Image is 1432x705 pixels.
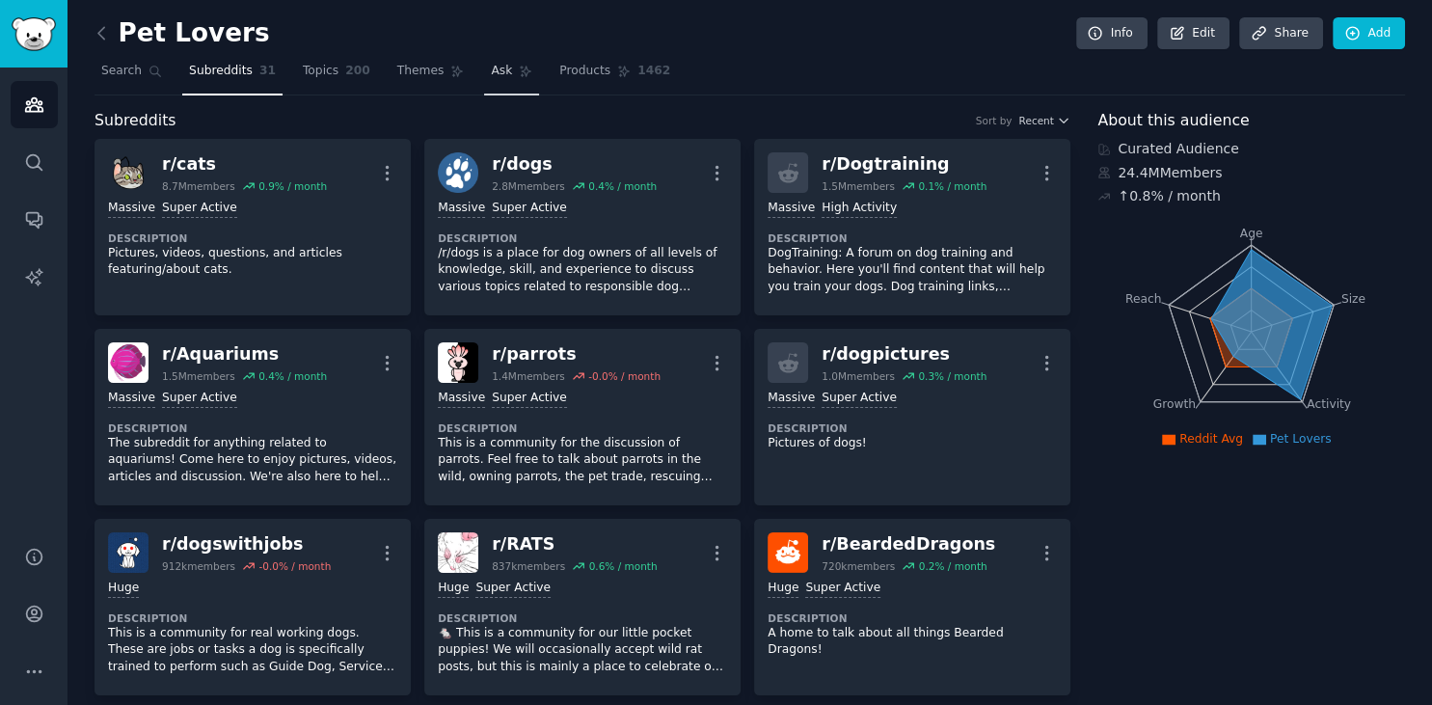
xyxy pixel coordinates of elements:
div: Super Active [162,390,237,408]
img: RATS [438,532,478,573]
div: High Activity [822,200,897,218]
div: ↑ 0.8 % / month [1118,186,1220,206]
a: r/dogpictures1.0Mmembers0.3% / monthMassiveSuper ActiveDescriptionPictures of dogs! [754,329,1070,505]
div: Massive [108,200,155,218]
tspan: Activity [1307,397,1351,411]
a: Search [95,56,169,95]
div: r/ parrots [492,342,661,366]
span: 1462 [637,63,670,80]
div: Super Active [492,390,567,408]
div: 8.7M members [162,179,235,193]
a: BeardedDragonsr/BeardedDragons720kmembers0.2% / monthHugeSuper ActiveDescriptionA home to talk ab... [754,519,1070,695]
h2: Pet Lovers [95,18,269,49]
dt: Description [108,421,397,435]
div: r/ RATS [492,532,657,556]
div: Massive [438,390,485,408]
dt: Description [438,231,727,245]
dt: Description [438,421,727,435]
tspan: Reach [1125,291,1162,305]
span: Themes [397,63,445,80]
p: /r/dogs is a place for dog owners of all levels of knowledge, skill, and experience to discuss va... [438,245,727,296]
img: GummySearch logo [12,17,56,51]
div: 912k members [162,559,235,573]
div: 837k members [492,559,565,573]
img: parrots [438,342,478,383]
div: r/ Dogtraining [822,152,986,176]
span: Products [559,63,610,80]
img: dogs [438,152,478,193]
p: A home to talk about all things Bearded Dragons! [768,625,1057,659]
a: Topics200 [296,56,377,95]
span: 31 [259,63,276,80]
div: Massive [768,390,815,408]
p: DogTraining: A forum on dog training and behavior. Here you'll find content that will help you tr... [768,245,1057,296]
div: 720k members [822,559,895,573]
a: Themes [391,56,472,95]
span: Pet Lovers [1270,432,1332,446]
tspan: Growth [1153,397,1196,411]
div: r/ Aquariums [162,342,327,366]
div: r/ dogswithjobs [162,532,331,556]
dt: Description [768,611,1057,625]
div: Sort by [976,114,1013,127]
div: 0.6 % / month [589,559,658,573]
div: 0.4 % / month [258,369,327,383]
span: Subreddits [95,109,176,133]
div: Massive [768,200,815,218]
div: Super Active [805,580,880,598]
div: Massive [108,390,155,408]
a: Share [1239,17,1322,50]
tspan: Size [1341,291,1365,305]
div: Huge [768,580,798,598]
span: Subreddits [189,63,253,80]
p: Pictures, videos, questions, and articles featuring/about cats. [108,245,397,279]
a: Subreddits31 [182,56,283,95]
a: Edit [1157,17,1229,50]
p: 🐁 This is a community for our little pocket puppies! We will occasionally accept wild rat posts, ... [438,625,727,676]
div: 0.2 % / month [919,559,987,573]
div: 1.0M members [822,369,895,383]
div: 0.1 % / month [918,179,986,193]
div: r/ dogs [492,152,657,176]
div: Super Active [162,200,237,218]
div: 1.4M members [492,369,565,383]
div: 2.8M members [492,179,565,193]
div: 1.5M members [162,369,235,383]
img: BeardedDragons [768,532,808,573]
a: Ask [484,56,539,95]
a: dogswithjobsr/dogswithjobs912kmembers-0.0% / monthHugeDescriptionThis is a community for real wor... [95,519,411,695]
div: Super Active [822,390,897,408]
dt: Description [768,421,1057,435]
div: r/ cats [162,152,327,176]
div: Massive [438,200,485,218]
span: Ask [491,63,512,80]
dt: Description [768,231,1057,245]
div: Huge [108,580,139,598]
span: Search [101,63,142,80]
span: About this audience [1097,109,1249,133]
div: r/ BeardedDragons [822,532,995,556]
img: dogswithjobs [108,532,149,573]
div: 0.3 % / month [918,369,986,383]
span: Recent [1018,114,1053,127]
div: -0.0 % / month [258,559,331,573]
a: Add [1333,17,1405,50]
div: 1.5M members [822,179,895,193]
div: -0.0 % / month [588,369,661,383]
div: 24.4M Members [1097,163,1405,183]
a: RATSr/RATS837kmembers0.6% / monthHugeSuper ActiveDescription🐁 This is a community for our little ... [424,519,741,695]
p: This is a community for the discussion of parrots. Feel free to talk about parrots in the wild, o... [438,435,727,486]
div: r/ dogpictures [822,342,986,366]
span: 200 [345,63,370,80]
dt: Description [438,611,727,625]
div: Huge [438,580,469,598]
button: Recent [1018,114,1070,127]
a: r/Dogtraining1.5Mmembers0.1% / monthMassiveHigh ActivityDescriptionDogTraining: A forum on dog tr... [754,139,1070,315]
p: This is a community for real working dogs. These are jobs or tasks a dog is specifically trained ... [108,625,397,676]
div: Curated Audience [1097,139,1405,159]
a: Info [1076,17,1148,50]
a: Products1462 [553,56,677,95]
dt: Description [108,231,397,245]
p: The subreddit for anything related to aquariums! Come here to enjoy pictures, videos, articles an... [108,435,397,486]
dt: Description [108,611,397,625]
